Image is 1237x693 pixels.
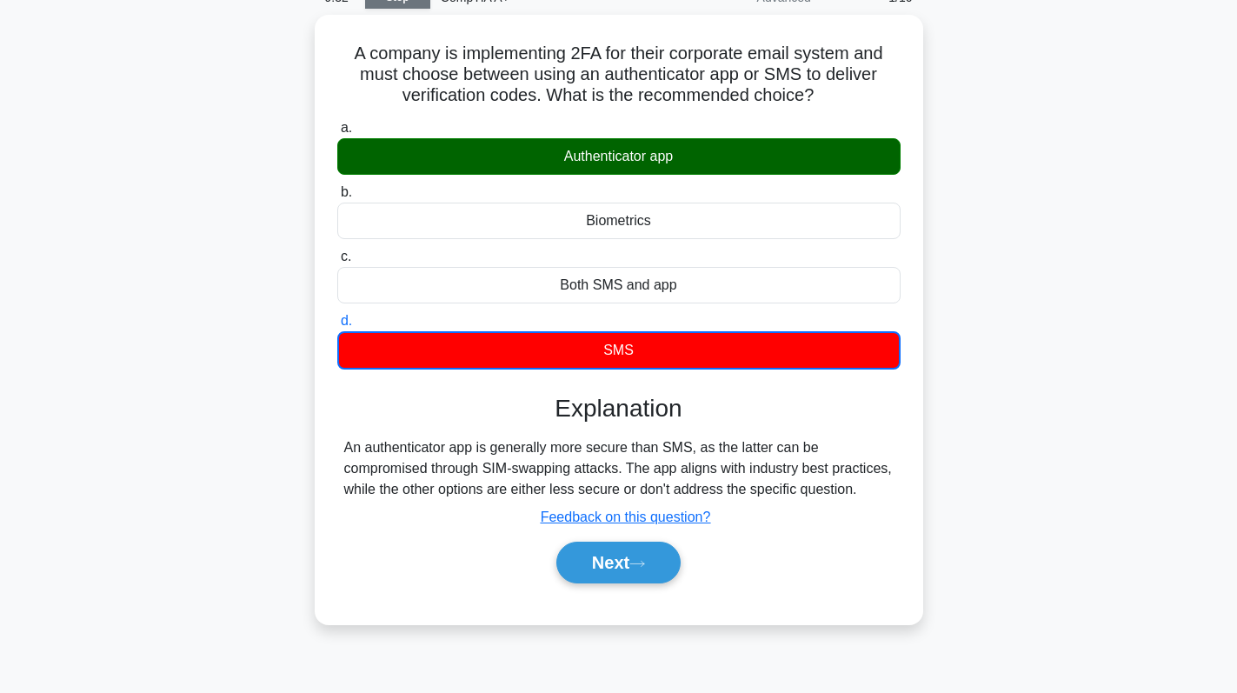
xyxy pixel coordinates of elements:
[337,138,901,175] div: Authenticator app
[556,542,681,583] button: Next
[541,510,711,524] a: Feedback on this question?
[337,331,901,370] div: SMS
[337,203,901,239] div: Biometrics
[341,184,352,199] span: b.
[341,313,352,328] span: d.
[337,267,901,303] div: Both SMS and app
[336,43,902,107] h5: A company is implementing 2FA for their corporate email system and must choose between using an a...
[344,437,894,500] div: An authenticator app is generally more secure than SMS, as the latter can be compromised through ...
[341,249,351,263] span: c.
[341,120,352,135] span: a.
[348,394,890,423] h3: Explanation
